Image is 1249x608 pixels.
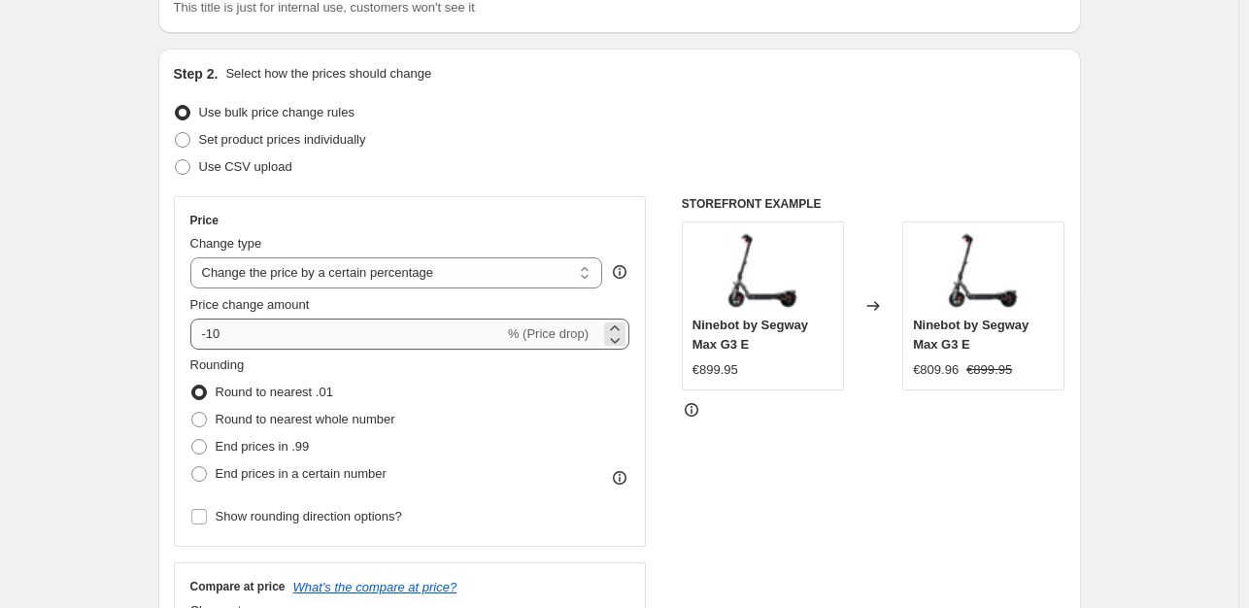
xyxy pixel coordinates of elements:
div: €899.95 [692,360,738,380]
span: Use bulk price change rules [199,105,354,119]
span: Round to nearest whole number [216,412,395,426]
span: Change type [190,236,262,251]
div: €809.96 [913,360,959,380]
div: help [610,262,629,282]
span: Use CSV upload [199,159,292,174]
img: Ninebot_20by_20Segway_20Max_20G3_20E_80x.png [945,232,1023,310]
span: End prices in a certain number [216,466,387,481]
h6: STOREFRONT EXAMPLE [682,196,1065,212]
span: End prices in .99 [216,439,310,454]
span: % (Price drop) [508,326,589,341]
span: Ninebot by Segway Max G3 E [913,318,1029,352]
img: Ninebot_20by_20Segway_20Max_20G3_20E_80x.png [724,232,801,310]
p: Select how the prices should change [225,64,431,84]
h2: Step 2. [174,64,219,84]
h3: Price [190,213,219,228]
span: Rounding [190,357,245,372]
span: Price change amount [190,297,310,312]
span: Show rounding direction options? [216,509,402,524]
span: Ninebot by Segway Max G3 E [692,318,808,352]
span: Round to nearest .01 [216,385,333,399]
span: Set product prices individually [199,132,366,147]
h3: Compare at price [190,579,286,594]
button: What's the compare at price? [293,580,457,594]
strike: €899.95 [966,360,1012,380]
input: -15 [190,319,504,350]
